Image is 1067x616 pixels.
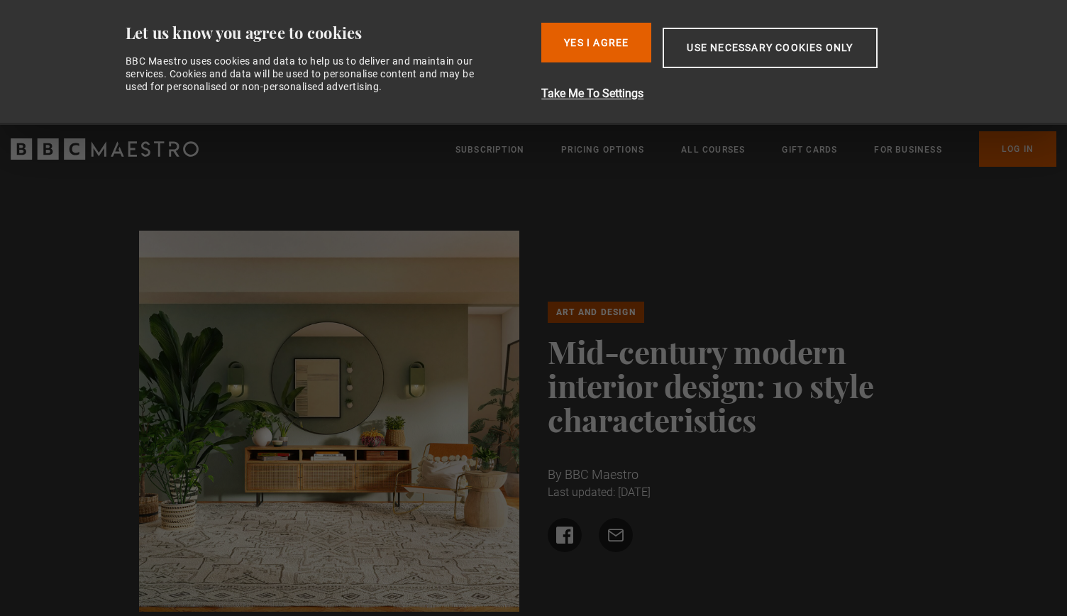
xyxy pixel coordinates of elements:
[541,23,651,62] button: Yes I Agree
[548,302,644,323] a: Art and Design
[548,485,651,499] time: Last updated: [DATE]
[663,28,877,68] button: Use necessary cookies only
[455,131,1056,167] nav: Primary
[681,143,745,157] a: All Courses
[548,467,562,482] span: By
[11,138,199,160] svg: BBC Maestro
[548,334,929,436] h1: Mid-century modern interior design: 10 style characteristics
[782,143,837,157] a: Gift Cards
[455,143,524,157] a: Subscription
[979,131,1056,167] a: Log In
[126,23,531,43] div: Let us know you agree to cookies
[561,143,644,157] a: Pricing Options
[126,55,490,94] div: BBC Maestro uses cookies and data to help us to deliver and maintain our services. Cookies and da...
[874,143,941,157] a: For business
[541,85,952,102] button: Take Me To Settings
[565,467,638,482] span: BBC Maestro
